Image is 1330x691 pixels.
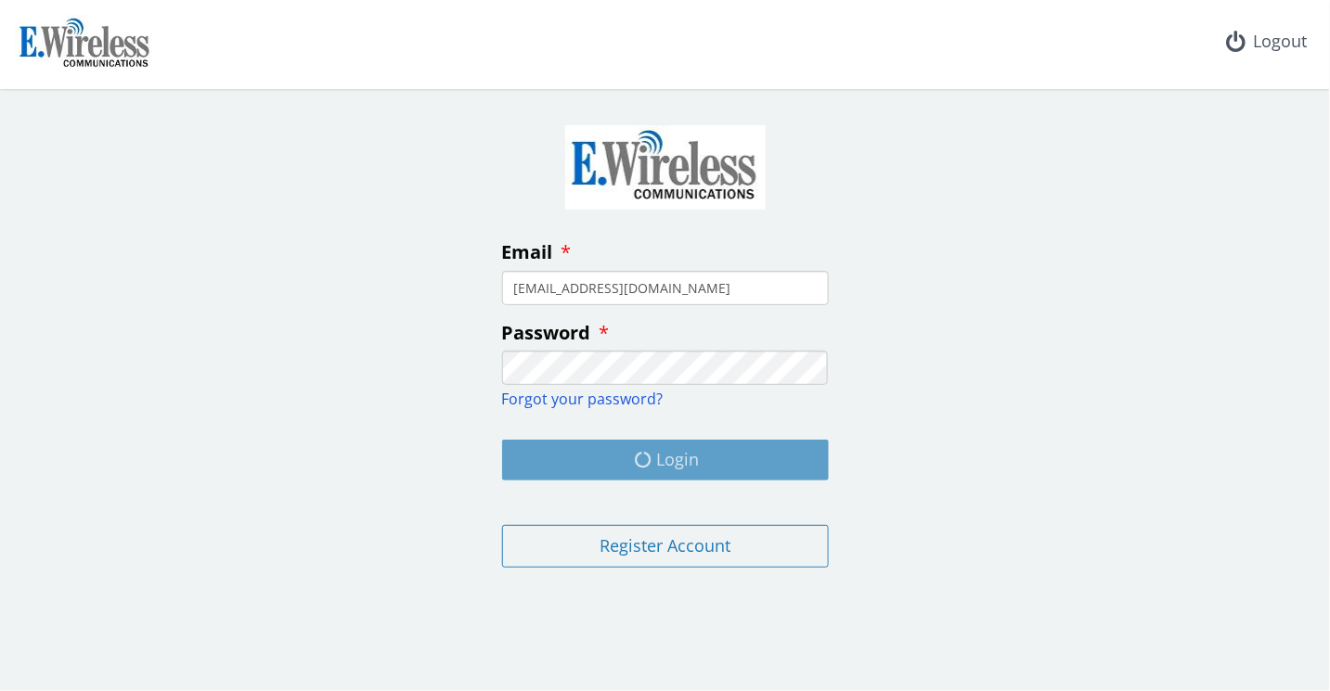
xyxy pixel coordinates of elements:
[502,271,829,305] input: enter your email address
[502,389,664,409] a: Forgot your password?
[502,440,829,480] button: Login
[502,239,553,264] span: Email
[502,525,829,568] button: Register Account
[502,320,591,345] span: Password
